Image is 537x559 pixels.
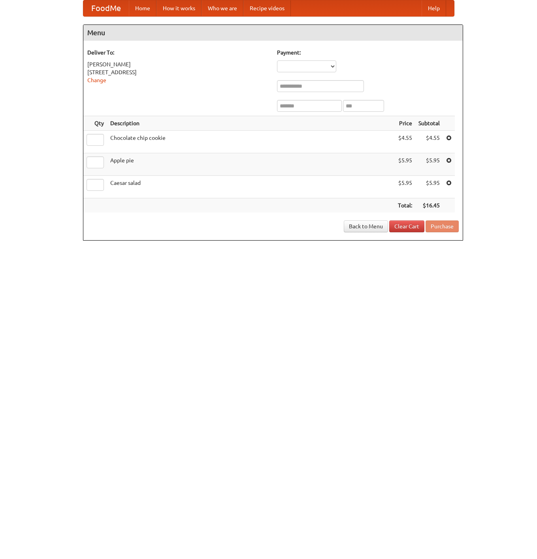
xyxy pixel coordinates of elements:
[107,176,395,198] td: Caesar salad
[395,131,415,153] td: $4.55
[243,0,291,16] a: Recipe videos
[415,198,443,213] th: $16.45
[87,60,269,68] div: [PERSON_NAME]
[415,131,443,153] td: $4.55
[395,198,415,213] th: Total:
[395,176,415,198] td: $5.95
[344,220,388,232] a: Back to Menu
[277,49,459,56] h5: Payment:
[83,0,129,16] a: FoodMe
[87,49,269,56] h5: Deliver To:
[129,0,156,16] a: Home
[395,153,415,176] td: $5.95
[107,153,395,176] td: Apple pie
[426,220,459,232] button: Purchase
[83,116,107,131] th: Qty
[415,176,443,198] td: $5.95
[87,68,269,76] div: [STREET_ADDRESS]
[415,153,443,176] td: $5.95
[422,0,446,16] a: Help
[87,77,106,83] a: Change
[202,0,243,16] a: Who we are
[83,25,463,41] h4: Menu
[107,131,395,153] td: Chocolate chip cookie
[107,116,395,131] th: Description
[395,116,415,131] th: Price
[389,220,424,232] a: Clear Cart
[156,0,202,16] a: How it works
[415,116,443,131] th: Subtotal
